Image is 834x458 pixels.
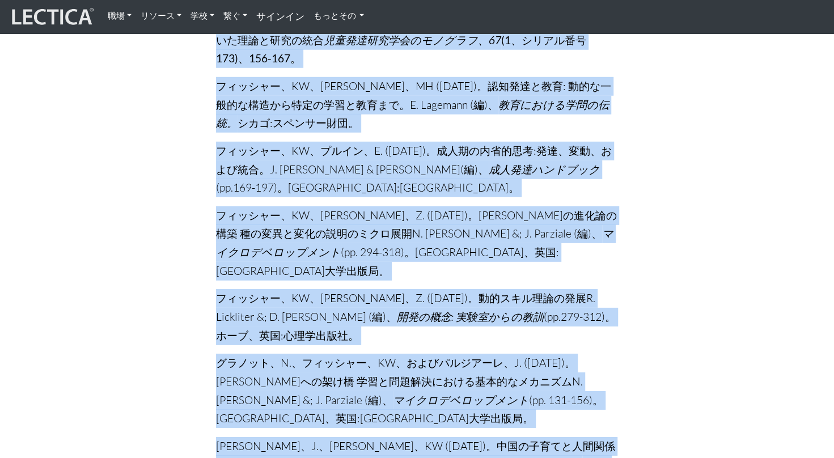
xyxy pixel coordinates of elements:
p: フィッシャー、KW、プルイン、E. ([DATE])。成人期の内省的思考:発達、変動、および統合。J. [PERSON_NAME] & [PERSON_NAME](編)、 (pp.169-197... [216,142,619,197]
a: 職場 [103,5,136,27]
a: もっとその [309,5,369,27]
a: 学校 [186,5,219,27]
i: 開発の概念: 実験室からの教訓 [397,310,544,324]
i: マイクロデベロップメント [393,393,529,407]
i: 教育における学問の伝統。 [216,98,609,130]
strong: サインイン [256,10,304,22]
p: フィッシャー、KW、[PERSON_NAME]、Z. ([DATE])。[PERSON_NAME]の進化論の構築 種の変異と変化の説明のミクロ展開N. [PERSON_NAME] &; J. P... [216,206,619,281]
img: レクティカル [9,6,94,28]
p: フィッシャー、KW、[PERSON_NAME]、Z. ([DATE])。動的スキル理論の発展R. Lickliter &; D. [PERSON_NAME] (編)、 (pp.279-312)。... [216,289,619,345]
p: グラノット、N.、フィッシャー、KW、およびパルジアーレ、J. ([DATE])。[PERSON_NAME]への架け橋 学習と問題解決における基本的なメカニズムN. [PERSON_NAME] ... [216,354,619,428]
font: もっとその [314,10,356,21]
a: サインイン [252,5,309,29]
i: 成人発達ハンドブック [489,163,600,176]
p: フィッシャー、KW、[PERSON_NAME]、MH ([DATE])。認知発達と教育: 動的な一般的な構造から特定の学習と教育まで。E. Lagemann (編)、 シカゴ:スペンサー財団。 [216,77,619,133]
strong: 児童発達研究学会のモノグラフ、67 [324,33,501,46]
strong: フィッシャー、KW、[PERSON_NAME]、TL ([DATE])。新しい発達科学 モデルを用いた理論と研究の統合 [216,15,615,46]
a: リソース [136,5,186,27]
i: マイクロデベロップメント [216,227,613,259]
a: 繋ぐ [219,5,252,27]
